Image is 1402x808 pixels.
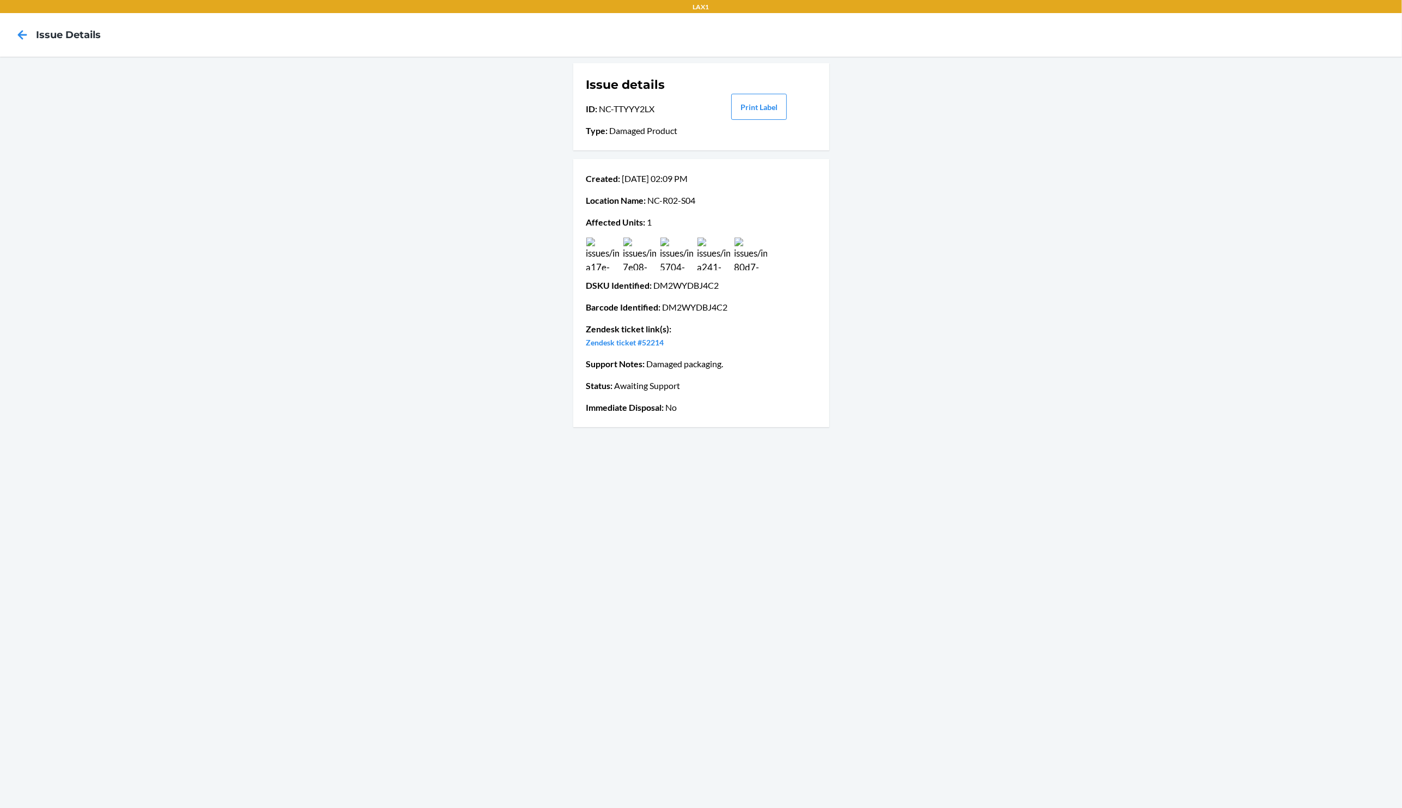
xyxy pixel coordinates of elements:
span: Status : [586,380,613,391]
span: Created : [586,173,621,184]
span: Barcode Identified : [586,302,661,312]
h1: Issue details [586,76,700,94]
p: NC-R02-S04 [586,194,816,207]
p: Awaiting Support [586,379,816,392]
img: issues/images/2b0b70da-80d7-44f9-a426-8508ba6a87fb.jpg [735,238,767,270]
p: Damaged Product [586,124,700,137]
span: DSKU Identified : [586,280,652,290]
p: No [586,401,816,414]
img: issues/images/5df574d0-5704-41fa-9b4e-24888cde7d21.jpeg [660,238,693,270]
img: issues/images/77261709-a241-4220-a265-873a0138e15e.jpeg [697,238,730,270]
p: 1 [586,216,816,229]
p: Damaged packaging. [586,357,816,370]
span: Affected Units : [586,217,646,227]
p: DM2WYDBJ4C2 [586,279,816,292]
span: Support Notes : [586,359,645,369]
p: NC-TTYYY2LX [586,102,700,116]
h4: Issue details [36,28,101,42]
span: ID : [586,104,598,114]
span: Immediate Disposal : [586,402,664,412]
p: DM2WYDBJ4C2 [586,301,816,314]
img: issues/images/7b978d58-7e08-4108-b617-c8be5126421f.jpeg [623,238,656,270]
img: issues/images/1747098a-a17e-46b9-92e4-95bca1ffca48.jpeg [586,238,619,270]
p: LAX1 [693,2,709,12]
span: Location Name : [586,195,646,205]
a: Zendesk ticket #52214 [586,338,664,347]
span: Type : [586,125,608,136]
span: Zendesk ticket link(s) : [586,324,672,334]
button: Print Label [731,94,787,120]
p: [DATE] 02:09 PM [586,172,816,185]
